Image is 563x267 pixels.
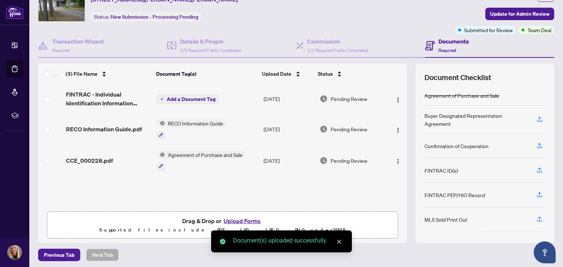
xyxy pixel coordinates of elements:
[6,5,23,19] img: logo
[392,155,404,166] button: Logo
[38,249,80,261] button: Previous Tab
[424,166,458,174] div: FINTRAC ID(s)
[66,90,151,108] span: FINTRAC - Individual Identification Information Record-[PERSON_NAME].pdf
[180,48,241,53] span: 2/2 Required Fields Completed
[320,157,328,165] img: Document Status
[424,112,528,128] div: Buyer Designated Representation Agreement
[315,64,385,84] th: Status
[331,95,367,103] span: Pending Review
[331,157,367,165] span: Pending Review
[52,226,393,234] p: Supported files include .PDF, .JPG, .JPEG, .PNG under 25 MB
[320,95,328,103] img: Document Status
[8,245,22,259] img: Profile Icon
[157,119,226,139] button: Status IconRECO Information Guide
[111,14,198,20] span: New Submission - Processing Pending
[395,158,401,164] img: Logo
[527,26,551,34] span: Team Deal
[180,37,241,46] h4: Details & People
[261,84,317,113] td: [DATE]
[395,127,401,133] img: Logo
[490,8,549,20] span: Update for Admin Review
[221,216,263,226] button: Upload Forms
[52,37,104,46] h4: Transaction Wizard
[392,123,404,135] button: Logo
[438,37,469,46] h4: Documents
[335,238,343,246] a: Close
[157,151,246,170] button: Status IconAgreement of Purchase and Sale
[66,156,113,165] span: CCE_000228.pdf
[66,125,142,133] span: RECO Information Guide.pdf
[331,125,367,133] span: Pending Review
[153,64,259,84] th: Document Tag(s)
[157,95,219,104] button: Add a Document Tag
[336,239,342,244] span: close
[167,97,216,102] span: Add a Document Tag
[47,212,398,239] span: Drag & Drop orUpload FormsSupported files include .PDF, .JPG, .JPEG, .PNG under25MB
[261,145,317,176] td: [DATE]
[307,48,368,53] span: 1/1 Required Fields Completed
[220,239,225,244] span: check-circle
[320,125,328,133] img: Document Status
[91,12,201,22] div: Status:
[318,70,333,78] span: Status
[160,97,164,101] span: plus
[233,236,343,245] div: Document(s) uploaded successfully.
[424,91,499,99] div: Agreement of Purchase and Sale
[485,8,554,20] button: Update for Admin Review
[424,215,467,223] div: MLS Sold Print Out
[424,72,491,83] span: Document Checklist
[86,249,119,261] button: Next Tab
[534,241,556,263] button: Open asap
[63,64,153,84] th: (3) File Name
[424,191,485,199] div: FINTRAC PEP/HIO Record
[392,93,404,105] button: Logo
[165,119,226,127] span: RECO Information Guide
[157,151,165,159] img: Status Icon
[424,142,489,150] div: Confirmation of Cooperation
[464,26,513,34] span: Submitted for Review
[157,119,165,127] img: Status Icon
[52,48,70,53] span: Required
[182,216,263,226] span: Drag & Drop or
[438,48,456,53] span: Required
[395,97,401,103] img: Logo
[261,113,317,145] td: [DATE]
[44,249,74,261] span: Previous Tab
[262,70,291,78] span: Upload Date
[307,37,368,46] h4: Commission
[165,151,246,159] span: Agreement of Purchase and Sale
[259,64,315,84] th: Upload Date
[66,70,97,78] span: (3) File Name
